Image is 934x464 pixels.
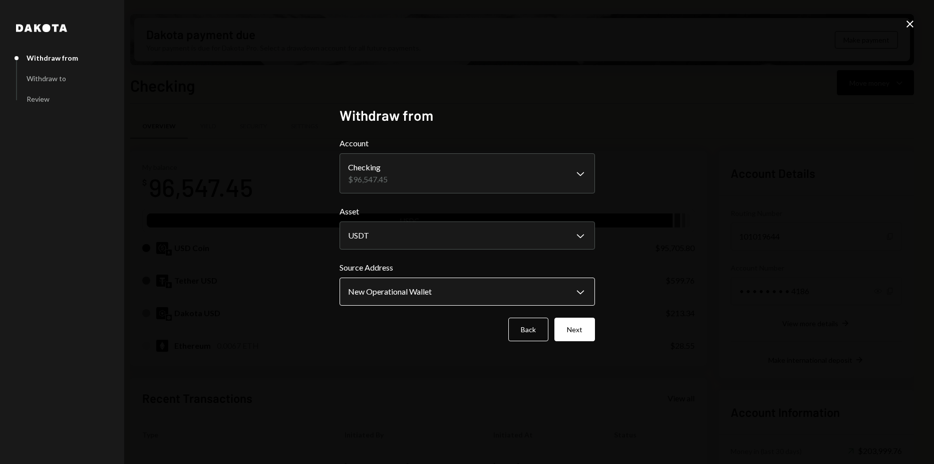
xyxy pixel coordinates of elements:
label: Account [340,137,595,149]
button: Account [340,153,595,193]
div: Withdraw to [27,74,66,83]
div: Withdraw from [27,54,78,62]
div: Review [27,95,50,103]
button: Back [508,318,548,341]
button: Asset [340,221,595,250]
label: Source Address [340,262,595,274]
h2: Withdraw from [340,106,595,125]
label: Asset [340,205,595,217]
button: Next [554,318,595,341]
button: Source Address [340,278,595,306]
